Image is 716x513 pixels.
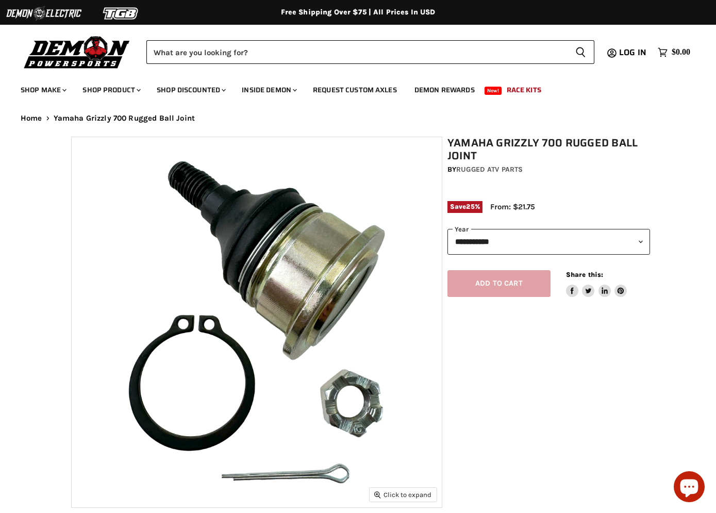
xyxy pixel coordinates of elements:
[653,45,695,60] a: $0.00
[672,47,690,57] span: $0.00
[5,4,82,23] img: Demon Electric Logo 2
[21,114,42,123] a: Home
[447,137,650,162] h1: Yamaha Grizzly 700 Rugged Ball Joint
[75,79,147,101] a: Shop Product
[619,46,646,59] span: Log in
[466,203,474,210] span: 25
[13,79,73,101] a: Shop Make
[567,40,594,64] button: Search
[370,488,437,502] button: Click to expand
[485,87,502,95] span: New!
[566,271,603,278] span: Share this:
[82,4,160,23] img: TGB Logo 2
[234,79,303,101] a: Inside Demon
[54,114,195,123] span: Yamaha Grizzly 700 Rugged Ball Joint
[146,40,594,64] form: Product
[146,40,567,64] input: Search
[490,202,535,211] span: From: $21.75
[614,48,653,57] a: Log in
[447,164,650,175] div: by
[13,75,688,101] ul: Main menu
[374,491,431,499] span: Click to expand
[566,270,627,297] aside: Share this:
[499,79,549,101] a: Race Kits
[447,201,482,212] span: Save %
[21,34,134,70] img: Demon Powersports
[447,229,650,254] select: year
[72,137,442,507] img: Yamaha Grizzly 700 Rugged Ball Joint
[456,165,523,174] a: Rugged ATV Parts
[305,79,405,101] a: Request Custom Axles
[671,471,708,505] inbox-online-store-chat: Shopify online store chat
[407,79,482,101] a: Demon Rewards
[149,79,232,101] a: Shop Discounted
